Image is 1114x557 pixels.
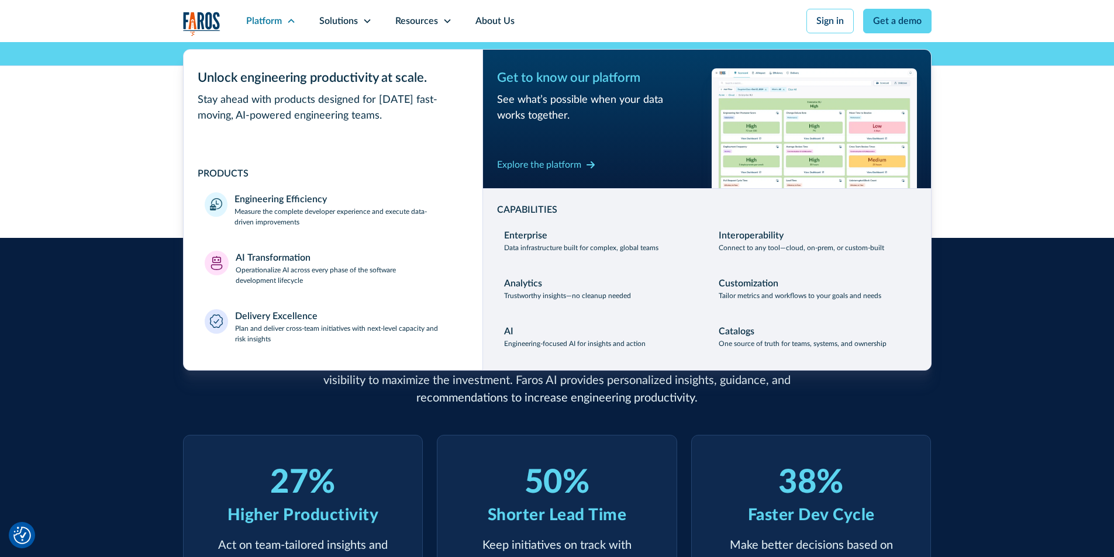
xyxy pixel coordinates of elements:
[497,158,581,172] div: Explore the platform
[719,229,784,243] div: Interoperability
[863,9,932,33] a: Get a demo
[712,222,917,260] a: InteroperabilityConnect to any tool—cloud, on-prem, or custom-built
[270,463,308,503] div: 27
[183,12,220,36] a: home
[488,503,627,527] div: Shorter Lead Time
[497,222,702,260] a: EnterpriseData infrastructure built for complex, global teams
[183,42,932,371] nav: Platform
[497,92,702,124] div: See what’s possible when your data works together.
[504,324,513,338] div: AI
[246,14,282,28] div: Platform
[234,192,327,206] div: Engineering Efficiency
[308,463,336,503] div: %
[235,323,461,344] p: Plan and deliver cross-team initiatives with next-level capacity and risk insights
[504,276,542,290] div: Analytics
[719,338,887,349] p: One source of truth for teams, systems, and ownership
[719,324,754,338] div: Catalogs
[319,14,358,28] div: Solutions
[497,68,702,88] div: Get to know our platform
[198,68,468,88] div: Unlock engineering productivity at scale.
[227,503,379,527] div: Higher Productivity
[719,290,881,301] p: Tailor metrics and workflows to your goals and needs
[198,185,468,234] a: Engineering EfficiencyMeasure the complete developer experience and execute data-driven improvements
[236,265,461,286] p: Operationalize AI across every phase of the software development lifecycle
[497,269,702,308] a: AnalyticsTrustworthy insights—no cleanup needed
[13,527,31,544] img: Revisit consent button
[778,463,816,503] div: 38
[198,167,468,181] div: PRODUCTS
[504,243,658,253] p: Data infrastructure built for complex, global teams
[504,338,646,349] p: Engineering-focused AI for insights and action
[504,229,547,243] div: Enterprise
[525,463,563,503] div: 50
[712,68,917,188] img: Workflow productivity trends heatmap chart
[816,463,844,503] div: %
[235,309,318,323] div: Delivery Excellence
[198,92,468,124] div: Stay ahead with products designed for [DATE] fast-moving, AI-powered engineering teams.
[13,527,31,544] button: Cookie Settings
[806,9,854,33] a: Sign in
[497,203,917,217] div: CAPABILITIES
[395,14,438,28] div: Resources
[183,12,220,36] img: Logo of the analytics and reporting company Faros.
[198,244,468,293] a: AI TransformationOperationalize AI across every phase of the software development lifecycle
[748,503,875,527] div: Faster Dev Cycle
[236,251,311,265] div: AI Transformation
[719,276,778,290] div: Customization
[277,354,838,407] p: Enterprises spend between 7% and 40% of revenue on software engineering, but often lack the tools...
[712,317,917,356] a: CatalogsOne source of truth for teams, systems, and ownership
[504,290,631,301] p: Trustworthy insights—no cleanup needed
[234,206,461,227] p: Measure the complete developer experience and execute data-driven improvements
[719,243,884,253] p: Connect to any tool—cloud, on-prem, or custom-built
[712,269,917,308] a: CustomizationTailor metrics and workflows to your goals and needs
[563,463,590,503] div: %
[497,155,595,174] a: Explore the platform
[198,302,468,351] a: Delivery ExcellencePlan and deliver cross-team initiatives with next-level capacity and risk insi...
[497,317,702,356] a: AIEngineering-focused AI for insights and action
